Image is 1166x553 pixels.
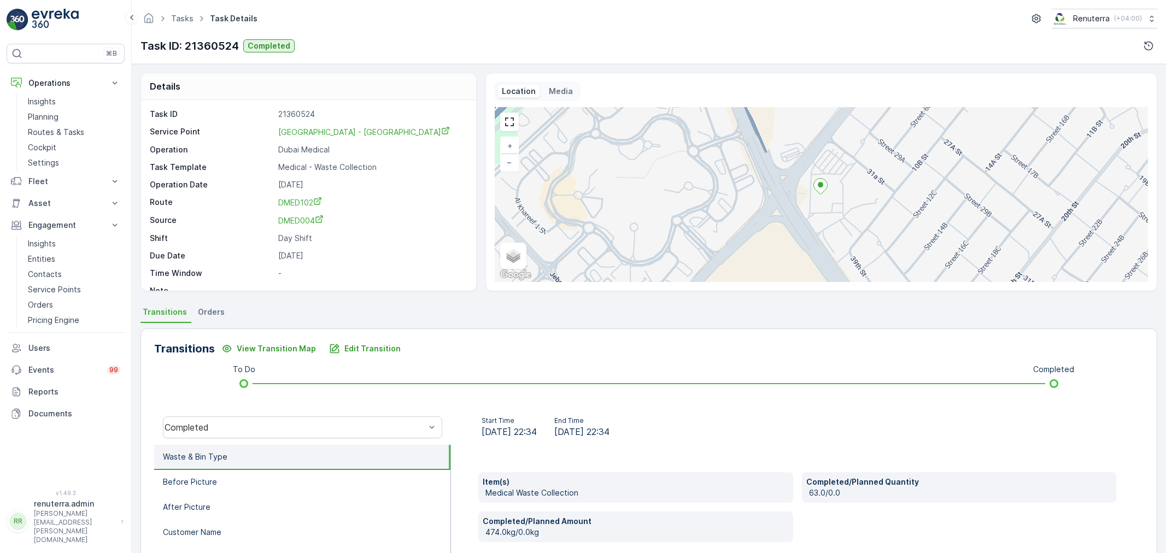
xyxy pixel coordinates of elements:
[154,340,215,357] p: Transitions
[278,109,465,120] p: 21360524
[1052,9,1157,28] button: Renuterra(+04:00)
[554,425,610,438] span: [DATE] 22:34
[7,381,125,403] a: Reports
[150,215,274,226] p: Source
[24,236,125,251] a: Insights
[237,343,316,354] p: View Transition Map
[28,157,59,168] p: Settings
[483,516,789,527] p: Completed/Planned Amount
[163,527,221,538] p: Customer Name
[140,38,239,54] p: Task ID: 21360524
[163,451,227,462] p: Waste & Bin Type
[278,216,324,225] span: DMED004
[28,364,101,375] p: Events
[28,238,56,249] p: Insights
[7,359,125,381] a: Events99
[501,138,518,154] a: Zoom In
[7,170,125,192] button: Fleet
[28,220,103,231] p: Engagement
[502,86,536,97] p: Location
[150,250,274,261] p: Due Date
[28,269,62,280] p: Contacts
[278,268,465,279] p: -
[150,179,274,190] p: Operation Date
[344,343,401,354] p: Edit Transition
[171,14,194,23] a: Tasks
[1114,14,1142,23] p: ( +04:00 )
[278,126,465,138] a: Saudi German Hospital - Barsha
[7,214,125,236] button: Engagement
[28,386,120,397] p: Reports
[143,16,155,26] a: Homepage
[150,197,274,208] p: Route
[497,268,534,282] img: Google
[24,282,125,297] a: Service Points
[278,197,465,208] a: DMED102
[278,285,465,296] p: -
[28,284,81,295] p: Service Points
[507,157,512,167] span: −
[9,513,27,530] div: RR
[28,78,103,89] p: Operations
[7,498,125,544] button: RRrenuterra.admin[PERSON_NAME][EMAIL_ADDRESS][PERSON_NAME][DOMAIN_NAME]
[554,416,610,425] p: End Time
[7,403,125,425] a: Documents
[150,233,274,244] p: Shift
[278,127,450,137] span: [GEOGRAPHIC_DATA] - [GEOGRAPHIC_DATA]
[233,364,255,375] p: To Do
[278,215,465,226] a: DMED004
[24,140,125,155] a: Cockpit
[278,250,465,261] p: [DATE]
[150,80,180,93] p: Details
[24,125,125,140] a: Routes & Tasks
[163,502,210,513] p: After Picture
[24,155,125,170] a: Settings
[150,285,274,296] p: Note
[7,192,125,214] button: Asset
[7,72,125,94] button: Operations
[7,490,125,496] span: v 1.49.3
[208,13,260,24] span: Task Details
[150,144,274,155] p: Operation
[809,487,1112,498] p: 63.0/0.0
[28,176,103,187] p: Fleet
[323,340,407,357] button: Edit Transition
[278,144,465,155] p: Dubai Medical
[28,343,120,354] p: Users
[501,114,518,130] a: View Fullscreen
[28,198,103,209] p: Asset
[24,313,125,328] a: Pricing Engine
[24,267,125,282] a: Contacts
[278,198,322,207] span: DMED102
[482,416,537,425] p: Start Time
[165,422,425,432] div: Completed
[507,141,512,150] span: +
[501,244,525,268] a: Layers
[28,299,53,310] p: Orders
[1052,13,1069,25] img: Screenshot_2024-07-26_at_13.33.01.png
[28,315,79,326] p: Pricing Engine
[243,39,295,52] button: Completed
[32,9,79,31] img: logo_light-DOdMpM7g.png
[28,142,56,153] p: Cockpit
[106,49,117,58] p: ⌘B
[150,109,274,120] p: Task ID
[278,179,465,190] p: [DATE]
[215,340,323,357] button: View Transition Map
[485,487,789,498] p: Medical Waste Collection
[150,162,274,173] p: Task Template
[7,337,125,359] a: Users
[28,254,55,264] p: Entities
[28,96,56,107] p: Insights
[549,86,573,97] p: Media
[1033,364,1074,375] p: Completed
[501,154,518,170] a: Zoom Out
[1073,13,1110,24] p: Renuterra
[28,127,84,138] p: Routes & Tasks
[34,498,116,509] p: renuterra.admin
[24,251,125,267] a: Entities
[28,111,58,122] p: Planning
[143,307,187,317] span: Transitions
[109,366,118,374] p: 99
[34,509,116,544] p: [PERSON_NAME][EMAIL_ADDRESS][PERSON_NAME][DOMAIN_NAME]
